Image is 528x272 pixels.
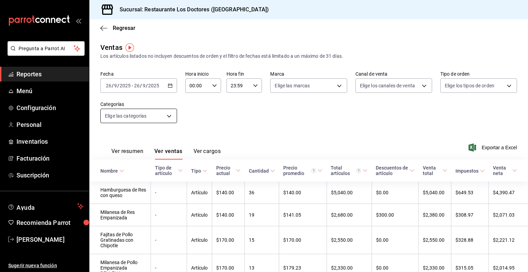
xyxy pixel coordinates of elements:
[249,168,269,174] div: Cantidad
[111,148,143,160] button: Ver resumen
[423,165,441,176] div: Venta total
[76,18,81,23] button: open_drawer_menu
[155,165,183,176] span: Tipo de artículo
[154,148,183,160] button: Ver ventas
[187,182,212,204] td: Artículo
[114,83,117,88] input: --
[275,82,310,89] span: Elige las marcas
[279,226,327,254] td: $170.00
[8,262,84,269] span: Sugerir nueva función
[191,168,207,174] span: Tipo
[140,83,142,88] span: /
[100,102,177,107] label: Categorías
[423,165,447,176] span: Venta total
[125,43,134,52] img: Tooltip marker
[119,83,131,88] input: ----
[148,83,159,88] input: ----
[100,168,118,174] div: Nombre
[16,154,84,163] span: Facturación
[451,182,489,204] td: $649.53
[440,72,517,76] label: Tipo de orden
[419,226,451,254] td: $2,550.00
[16,103,84,112] span: Configuración
[216,165,234,176] div: Precio actual
[279,204,327,226] td: $141.05
[16,218,84,227] span: Recomienda Parrot
[185,72,221,76] label: Hora inicio
[191,168,201,174] div: Tipo
[355,72,432,76] label: Canal de venta
[113,25,135,31] span: Regresar
[331,165,361,176] div: Total artículos
[249,168,275,174] span: Cantidad
[106,83,112,88] input: --
[212,182,245,204] td: $140.00
[105,112,147,119] span: Elige las categorías
[470,143,517,152] button: Exportar a Excel
[112,83,114,88] span: /
[100,168,124,174] span: Nombre
[132,83,133,88] span: -
[16,69,84,79] span: Reportes
[16,137,84,146] span: Inventarios
[245,182,279,204] td: 36
[151,204,187,226] td: -
[451,226,489,254] td: $328.88
[489,182,528,204] td: $4,390.47
[376,165,408,176] div: Descuentos de artículo
[16,235,84,244] span: [PERSON_NAME]
[356,168,361,173] svg: El total artículos considera cambios de precios en los artículos así como costos adicionales por ...
[279,182,327,204] td: $140.00
[451,204,489,226] td: $308.97
[16,202,75,210] span: Ayuda
[327,182,372,204] td: $5,040.00
[212,226,245,254] td: $170.00
[489,226,528,254] td: $2,221.12
[89,204,151,226] td: Milanesa de Res Empanizada
[212,204,245,226] td: $140.00
[100,42,122,53] div: Ventas
[419,204,451,226] td: $2,380.00
[455,168,478,174] div: Impuestos
[114,6,269,14] h3: Sucursal: Restaurante Los Doctores ([GEOGRAPHIC_DATA])
[117,83,119,88] span: /
[331,165,367,176] span: Total artículos
[216,165,241,176] span: Precio actual
[146,83,148,88] span: /
[283,165,322,176] span: Precio promedio
[187,204,212,226] td: Artículo
[187,226,212,254] td: Artículo
[142,83,146,88] input: --
[270,72,347,76] label: Marca
[155,165,177,176] div: Tipo de artículo
[134,83,140,88] input: --
[245,204,279,226] td: 19
[455,168,485,174] span: Impuestos
[100,53,517,60] div: Los artículos listados no incluyen descuentos de orden y el filtro de fechas está limitado a un m...
[493,165,517,176] span: Venta neta
[245,226,279,254] td: 15
[89,182,151,204] td: Hamburguesa de Res con queso
[360,82,415,89] span: Elige los canales de venta
[16,171,84,180] span: Suscripción
[327,204,372,226] td: $2,680.00
[376,165,415,176] span: Descuentos de artículo
[151,182,187,204] td: -
[283,165,316,176] div: Precio promedio
[111,148,221,160] div: navigation tabs
[489,204,528,226] td: $2,071.03
[19,45,74,52] span: Pregunta a Parrot AI
[372,182,419,204] td: $0.00
[151,226,187,254] td: -
[89,226,151,254] td: Fajitas de Pollo Gratinadas con Chipotle
[227,72,262,76] label: Hora fin
[327,226,372,254] td: $2,550.00
[5,50,85,57] a: Pregunta a Parrot AI
[100,72,177,76] label: Fecha
[445,82,494,89] span: Elige los tipos de orden
[372,226,419,254] td: $0.00
[419,182,451,204] td: $5,040.00
[16,86,84,96] span: Menú
[194,148,221,160] button: Ver cargos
